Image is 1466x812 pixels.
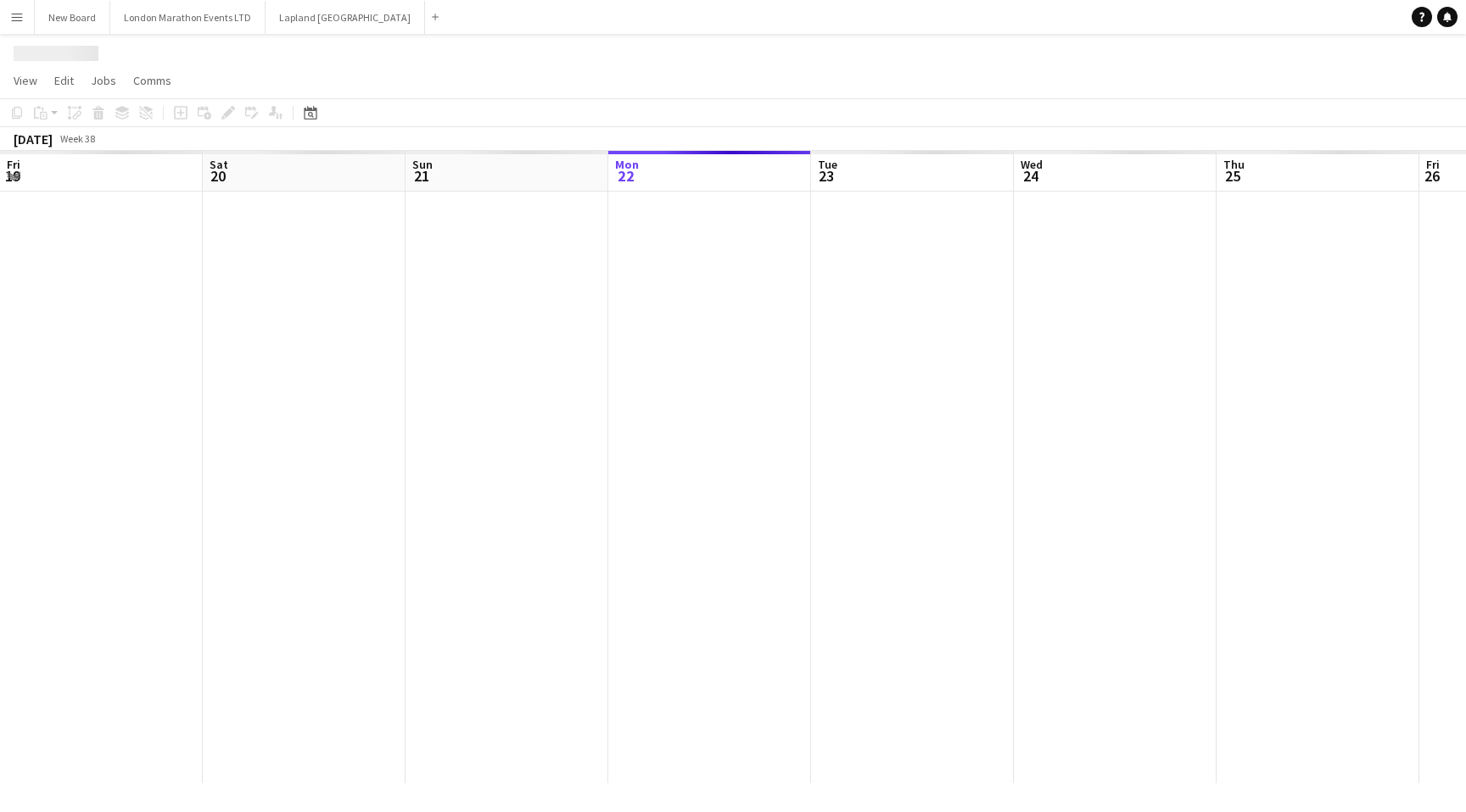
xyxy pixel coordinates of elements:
[35,1,110,34] button: New Board
[1424,166,1440,186] span: 26
[1021,157,1043,172] span: Wed
[126,70,178,92] a: Comms
[7,70,44,92] a: View
[210,157,228,172] span: Sat
[207,166,228,186] span: 20
[613,166,639,186] span: 22
[110,1,266,34] button: London Marathon Events LTD
[91,73,116,88] span: Jobs
[410,166,433,186] span: 21
[84,70,123,92] a: Jobs
[56,132,98,145] span: Week 38
[7,157,20,172] span: Fri
[1426,157,1440,172] span: Fri
[818,157,837,172] span: Tue
[14,73,37,88] span: View
[48,70,81,92] a: Edit
[615,157,639,172] span: Mon
[133,73,171,88] span: Comms
[54,73,74,88] span: Edit
[412,157,433,172] span: Sun
[4,166,20,186] span: 19
[1223,157,1245,172] span: Thu
[1221,166,1245,186] span: 25
[1018,166,1043,186] span: 24
[266,1,425,34] button: Lapland [GEOGRAPHIC_DATA]
[14,131,53,147] div: [DATE]
[815,166,837,186] span: 23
